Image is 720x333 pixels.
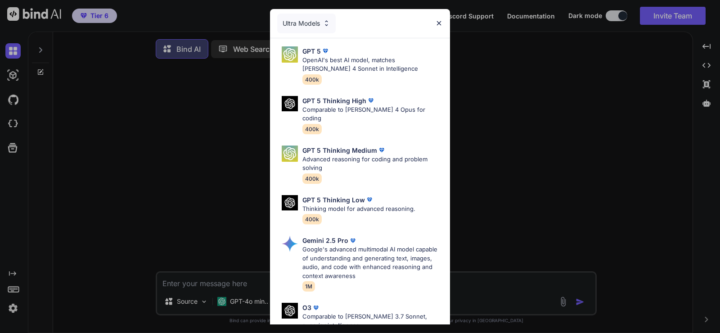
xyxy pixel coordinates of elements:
p: GPT 5 Thinking Medium [302,146,377,155]
img: Pick Models [282,46,298,63]
img: premium [321,46,330,55]
img: Pick Models [282,195,298,211]
p: GPT 5 Thinking Low [302,195,365,205]
img: close [435,19,443,27]
p: OpenAI's best AI model, matches [PERSON_NAME] 4 Sonnet in Intelligence [302,56,443,73]
p: Comparable to [PERSON_NAME] 4 Opus for coding [302,105,443,123]
p: Google's advanced multimodal AI model capable of understanding and generating text, images, audio... [302,245,443,280]
span: 1M [302,281,315,292]
span: 400k [302,173,322,184]
img: premium [366,96,375,105]
span: 400k [302,214,322,224]
img: premium [377,146,386,155]
p: Comparable to [PERSON_NAME] 3.7 Sonnet, superior intelligence [302,312,443,330]
img: Pick Models [282,236,298,252]
img: premium [365,195,374,204]
span: 400k [302,74,322,85]
p: GPT 5 [302,46,321,56]
img: Pick Models [282,303,298,319]
img: Pick Models [282,146,298,162]
p: Gemini 2.5 Pro [302,236,348,245]
p: Advanced reasoning for coding and problem solving [302,155,443,173]
p: Thinking model for advanced reasoning. [302,205,415,214]
div: Ultra Models [277,14,336,33]
span: 400k [302,124,322,134]
p: O3 [302,303,311,312]
img: Pick Models [323,19,330,27]
img: premium [311,303,320,312]
img: Pick Models [282,96,298,112]
p: GPT 5 Thinking High [302,96,366,105]
img: premium [348,236,357,245]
